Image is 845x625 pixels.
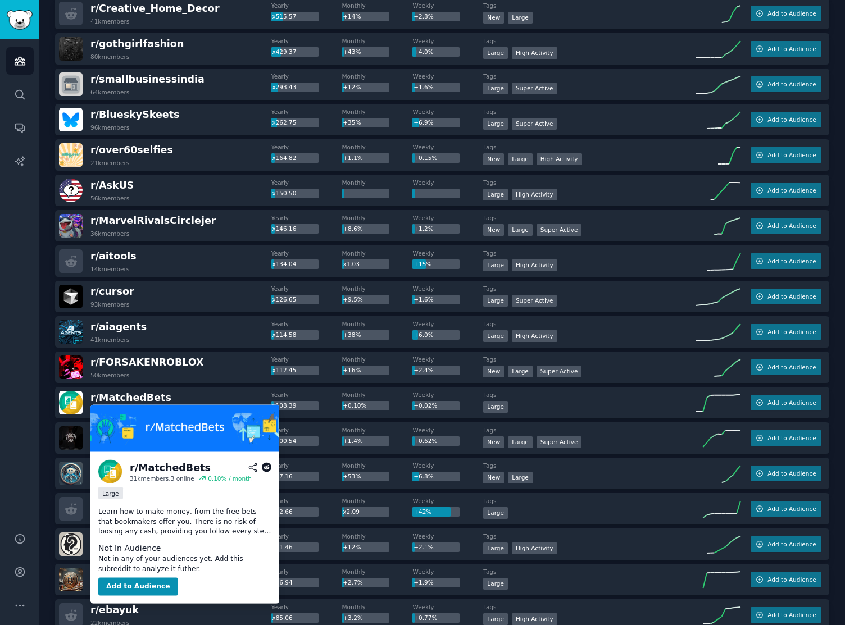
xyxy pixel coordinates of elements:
dt: Monthly [342,214,413,222]
button: Add to Audience [751,430,821,446]
button: Add to Audience [751,289,821,304]
span: Add to Audience [767,186,816,194]
div: Large [483,330,508,342]
span: +6.9% [414,119,433,126]
dt: Monthly [342,426,413,434]
dt: Tags [483,249,696,257]
button: Add to Audience [751,147,821,163]
div: Large [483,401,508,413]
div: High Activity [537,153,582,165]
span: x429.37 [272,48,296,55]
span: Add to Audience [767,10,816,17]
div: 31k members, 3 online [130,475,194,482]
button: Add to Audience [751,324,821,340]
dt: Weekly [412,391,483,399]
span: r/ smallbusinessindia [90,74,205,85]
div: 0.10 % / month [208,475,252,482]
span: Add to Audience [767,611,816,619]
img: aiagents [59,320,83,344]
div: Super Active [537,366,582,377]
span: r/ MarvelRivalsCirclejer [90,215,216,226]
span: Add to Audience [767,469,816,477]
img: over60selfies [59,143,83,167]
button: Add to Audience [98,578,178,596]
div: High Activity [512,613,557,625]
dt: Monthly [342,108,413,116]
dt: Yearly [271,143,342,151]
span: +3.2% [343,614,362,621]
dt: Monthly [342,603,413,611]
dt: Tags [483,426,696,434]
dt: Monthly [342,37,413,45]
div: High Activity [512,47,557,59]
span: r/ Creative_Home_Decor [90,3,220,14]
dt: Tags [483,72,696,80]
button: Add to Audience [751,572,821,587]
dt: Weekly [412,143,483,151]
div: r/ MatchedBets [130,460,211,475]
div: Super Active [537,224,582,236]
dt: Monthly [342,179,413,186]
div: High Activity [512,542,557,554]
img: WiseCryptoGambler [59,568,83,591]
dt: Weekly [412,108,483,116]
span: x515.57 [272,13,296,20]
button: Add to Audience [751,6,821,21]
button: Add to Audience [751,466,821,481]
img: BlueskySkeets [59,108,83,131]
div: 80k members [90,53,129,61]
span: +0.62% [414,437,437,444]
img: cursor [59,285,83,308]
span: +2.1% [414,544,433,550]
span: Add to Audience [767,151,816,159]
dt: Weekly [412,2,483,10]
dt: Weekly [412,320,483,328]
span: x146.16 [272,225,296,232]
dt: Yearly [271,214,342,222]
div: 64k members [90,88,129,96]
dt: Tags [483,37,696,45]
div: Large [483,189,508,200]
button: Add to Audience [751,607,821,623]
dt: Monthly [342,2,413,10]
span: r/ aitools [90,250,137,262]
button: Add to Audience [751,112,821,127]
dt: Tags [483,143,696,151]
dt: Tags [483,603,696,611]
span: +2.7% [343,579,362,586]
dt: Monthly [342,391,413,399]
img: BodyHackGuide [59,462,83,485]
button: Add to Audience [751,501,821,517]
img: MatchedBets [98,460,122,483]
dt: Tags [483,391,696,399]
dt: Tags [483,355,696,363]
span: Add to Audience [767,80,816,88]
span: +0.77% [414,614,437,621]
dt: Yearly [271,179,342,186]
span: x92.66 [272,508,292,515]
span: Add to Audience [767,434,816,442]
dt: Tags [483,568,696,576]
button: Add to Audience [751,536,821,552]
dt: Tags [483,532,696,540]
div: 96k members [90,124,129,131]
div: High Activity [512,259,557,271]
span: Add to Audience [767,363,816,371]
span: +43% [343,48,361,55]
button: Add to Audience [751,359,821,375]
dt: Yearly [271,37,342,45]
span: +1.2% [414,225,433,232]
div: New [483,224,504,236]
p: Learn how to make money, from the free bets that bookmakers offer you. There is no risk of loosin... [98,507,271,537]
div: Large [483,507,508,519]
div: 41k members [90,17,129,25]
button: Add to Audience [751,183,821,198]
dt: Yearly [271,320,342,328]
div: 50k members [90,371,129,379]
span: +53% [343,473,361,480]
dt: Yearly [271,603,342,611]
img: Making Risk Free Money, By Playing the Bookmakers! [90,405,279,452]
dt: Monthly [342,285,413,293]
span: +1.4% [343,437,362,444]
div: Large [483,542,508,554]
